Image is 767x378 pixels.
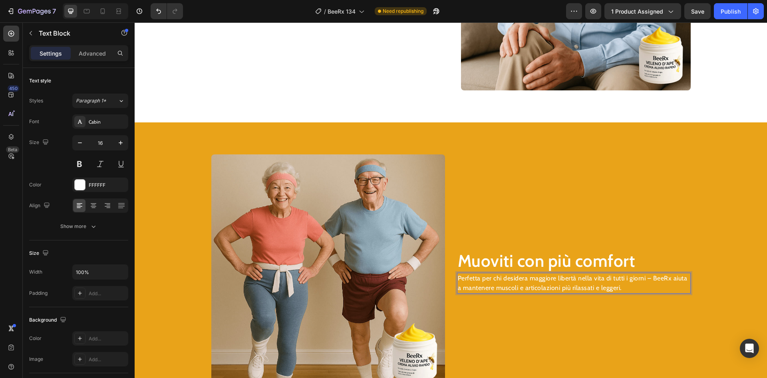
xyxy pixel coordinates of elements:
[29,181,42,188] div: Color
[40,49,62,58] p: Settings
[79,49,106,58] p: Advanced
[29,97,43,104] div: Styles
[322,227,556,250] h2: Rich Text Editor. Editing area: main
[8,85,19,92] div: 450
[52,6,56,16] p: 7
[29,137,50,148] div: Size
[89,182,126,189] div: FFFFFF
[39,28,107,38] p: Text Block
[29,200,52,211] div: Align
[29,335,42,342] div: Color
[721,7,741,16] div: Publish
[322,250,556,271] div: Rich Text Editor. Editing area: main
[3,3,60,19] button: 7
[684,3,711,19] button: Save
[691,8,704,15] span: Save
[29,315,68,326] div: Background
[29,356,43,363] div: Image
[29,77,51,84] div: Text style
[89,335,126,342] div: Add...
[323,251,555,270] p: Perfetta per chi desidera maggiore libertà nella vita di tutti i giorni – BeeRx aiuta a mantenere...
[72,94,128,108] button: Paragraph 1*
[77,132,310,366] img: gempages_576374954476438467-57c9c2dd-ba9f-4072-a35e-c917c93fef1c.jpg
[29,248,50,259] div: Size
[73,265,128,279] input: Auto
[328,7,356,16] span: BeeRx 134
[89,290,126,297] div: Add...
[604,3,681,19] button: 1 product assigned
[29,219,128,234] button: Show more
[324,7,326,16] span: /
[60,222,97,230] div: Show more
[29,290,48,297] div: Padding
[89,356,126,363] div: Add...
[151,3,183,19] div: Undo/Redo
[383,8,423,15] span: Need republishing
[29,268,42,276] div: Width
[740,339,759,358] div: Open Intercom Messenger
[714,3,747,19] button: Publish
[29,118,39,125] div: Font
[323,228,555,250] p: Muoviti con più comfort
[6,146,19,153] div: Beta
[135,22,767,378] iframe: Design area
[611,7,663,16] span: 1 product assigned
[89,118,126,126] div: Cabin
[76,97,106,104] span: Paragraph 1*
